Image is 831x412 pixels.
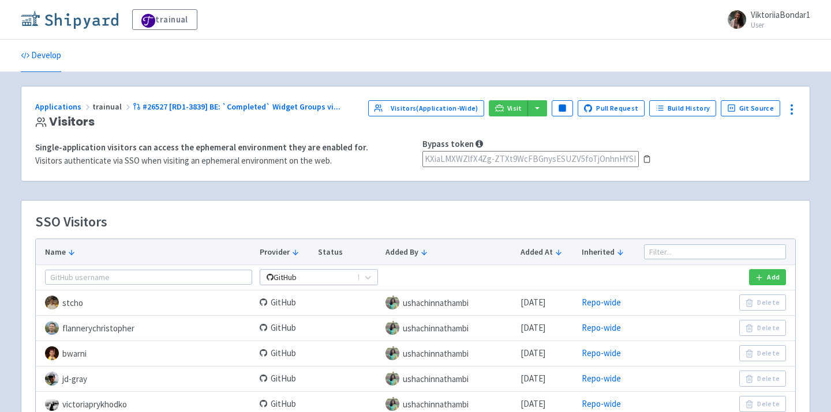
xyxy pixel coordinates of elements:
[507,104,522,113] span: Visit
[644,244,786,259] input: Filter...
[35,154,409,168] p: Visitors authenticate via SSO when visiting an ephemeral environment on the web.
[256,315,314,341] td: GitHub
[381,290,516,315] td: ushachinnathambi
[751,21,810,29] small: User
[521,246,575,258] button: Added At
[582,347,621,358] a: Repo-wide
[45,270,252,285] input: GitHub username
[721,100,780,116] a: Git Source
[521,398,545,409] time: [DATE]
[49,115,95,128] span: Visitors
[36,290,256,315] td: stcho
[36,341,256,366] td: bwarni
[721,10,810,29] a: ViktoriiaBondar1 User
[36,315,256,341] td: flannerychristopher
[385,246,513,258] button: Added By
[92,101,133,112] span: trainual
[256,341,314,366] td: GitHub
[132,9,197,30] a: trainual
[649,100,716,116] a: Build History
[256,366,314,391] td: GitHub
[521,373,545,384] time: [DATE]
[489,100,528,116] a: Visit
[521,297,545,308] time: [DATE]
[739,396,786,412] button: Delete
[739,294,786,311] button: Delete
[35,142,368,153] strong: Single-application visitors can access the ephemeral environment they are enabled for.
[521,322,545,333] time: [DATE]
[45,246,252,258] button: Name
[35,101,92,112] a: Applications
[582,322,621,333] a: Repo-wide
[315,239,381,264] th: Status
[582,373,621,384] a: Repo-wide
[582,246,637,258] button: Inherited
[578,100,645,116] a: Pull Request
[582,297,621,308] a: Repo-wide
[21,40,61,72] a: Develop
[749,269,786,285] button: Add
[582,398,621,409] a: Repo-wide
[381,341,516,366] td: ushachinnathambi
[381,366,516,391] td: ushachinnathambi
[552,100,572,116] button: Pause
[21,10,118,29] img: Shipyard logo
[422,138,474,149] strong: Bypass token
[739,345,786,361] button: Delete
[739,320,786,336] button: Delete
[368,100,485,116] a: Visitors(Application-Wide)
[751,9,810,20] span: ViktoriiaBondar1
[260,246,311,258] button: Provider
[381,315,516,341] td: ushachinnathambi
[36,366,256,391] td: jd-gray
[521,347,545,358] time: [DATE]
[143,101,340,112] span: #26527 [RD1-3839] BE: `Completed` Widget Groups vi ...
[256,290,314,315] td: GitHub
[35,214,107,229] h3: SSO Visitors
[739,371,786,387] button: Delete
[133,101,342,112] a: #26527 [RD1-3839] BE: `Completed` Widget Groups vi...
